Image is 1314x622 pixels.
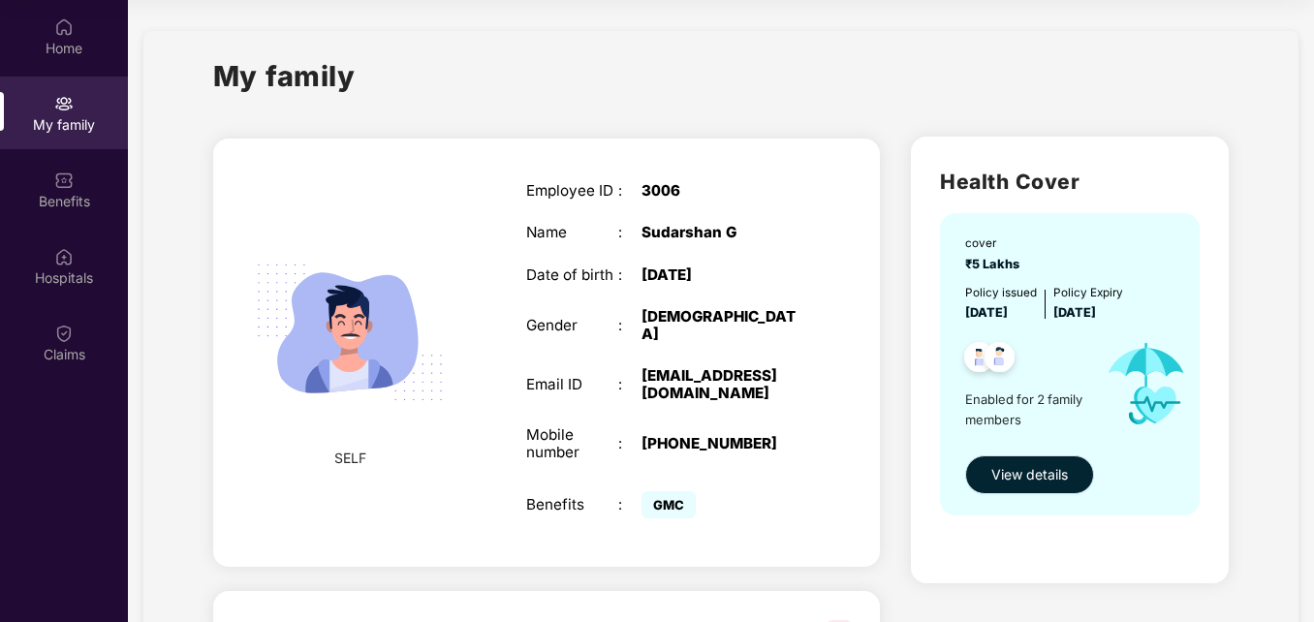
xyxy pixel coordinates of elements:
img: icon [1090,323,1204,446]
img: svg+xml;base64,PHN2ZyB4bWxucz0iaHR0cDovL3d3dy53My5vcmcvMjAwMC9zdmciIHdpZHRoPSI0OC45NDMiIGhlaWdodD... [976,336,1023,384]
div: : [618,435,641,452]
div: cover [965,234,1025,252]
span: SELF [334,448,366,469]
div: : [618,317,641,334]
h2: Health Cover [940,166,1200,198]
div: [EMAIL_ADDRESS][DOMAIN_NAME] [641,367,802,402]
button: View details [965,455,1094,494]
div: Benefits [526,496,618,513]
div: Policy Expiry [1053,284,1123,301]
div: : [618,266,641,284]
span: Enabled for 2 family members [965,389,1089,429]
img: svg+xml;base64,PHN2ZyB3aWR0aD0iMjAiIGhlaWdodD0iMjAiIHZpZXdCb3g9IjAgMCAyMCAyMCIgZmlsbD0ibm9uZSIgeG... [54,94,74,113]
img: svg+xml;base64,PHN2ZyBpZD0iQ2xhaW0iIHhtbG5zPSJodHRwOi8vd3d3LnczLm9yZy8yMDAwL3N2ZyIgd2lkdGg9IjIwIi... [54,324,74,343]
div: : [618,496,641,513]
div: Sudarshan G [641,224,802,241]
img: svg+xml;base64,PHN2ZyB4bWxucz0iaHR0cDovL3d3dy53My5vcmcvMjAwMC9zdmciIHdpZHRoPSI0OC45NDMiIGhlaWdodD... [955,336,1003,384]
img: svg+xml;base64,PHN2ZyBpZD0iQmVuZWZpdHMiIHhtbG5zPSJodHRwOi8vd3d3LnczLm9yZy8yMDAwL3N2ZyIgd2lkdGg9Ij... [54,171,74,190]
div: Mobile number [526,426,618,461]
div: [DATE] [641,266,802,284]
h1: My family [213,54,356,98]
div: Email ID [526,376,618,393]
img: svg+xml;base64,PHN2ZyB4bWxucz0iaHR0cDovL3d3dy53My5vcmcvMjAwMC9zdmciIHdpZHRoPSIyMjQiIGhlaWdodD0iMT... [235,217,465,448]
div: [DEMOGRAPHIC_DATA] [641,308,802,343]
div: Gender [526,317,618,334]
img: svg+xml;base64,PHN2ZyBpZD0iSG9tZSIgeG1sbnM9Imh0dHA6Ly93d3cudzMub3JnLzIwMDAvc3ZnIiB3aWR0aD0iMjAiIG... [54,17,74,37]
div: : [618,182,641,200]
span: [DATE] [1053,305,1096,320]
div: : [618,224,641,241]
div: 3006 [641,182,802,200]
span: GMC [641,491,696,518]
span: ₹5 Lakhs [965,257,1025,271]
div: Name [526,224,618,241]
div: Date of birth [526,266,618,284]
span: [DATE] [965,305,1008,320]
img: svg+xml;base64,PHN2ZyBpZD0iSG9zcGl0YWxzIiB4bWxucz0iaHR0cDovL3d3dy53My5vcmcvMjAwMC9zdmciIHdpZHRoPS... [54,247,74,266]
span: View details [991,464,1068,485]
div: Policy issued [965,284,1037,301]
div: : [618,376,641,393]
div: [PHONE_NUMBER] [641,435,802,452]
div: Employee ID [526,182,618,200]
